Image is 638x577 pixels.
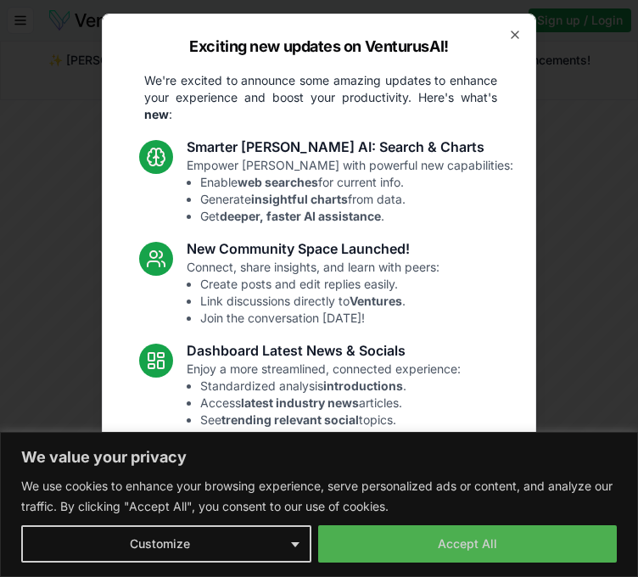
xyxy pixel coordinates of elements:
li: Get . [200,208,513,225]
p: We're excited to announce some amazing updates to enhance your experience and boost your producti... [131,72,511,123]
li: Link discussions directly to . [200,293,439,310]
strong: insightful charts [251,192,348,206]
strong: new [144,107,169,121]
li: Enable for current info. [200,174,513,191]
h3: Dashboard Latest News & Socials [187,340,461,361]
p: Smoother performance and improved usability: [187,462,463,530]
p: Empower [PERSON_NAME] with powerful new capabilities: [187,157,513,225]
p: Enjoy a more streamlined, connected experience: [187,361,461,429]
strong: deeper, faster AI assistance [220,209,381,223]
li: Fixed mobile chat & sidebar glitches. [200,496,463,513]
strong: introductions [323,378,403,393]
h3: Fixes and UI Polish [187,442,463,462]
li: Access articles. [200,395,461,412]
strong: latest industry news [241,395,359,410]
h3: New Community Space Launched! [187,238,439,259]
strong: Ventures [350,294,402,308]
li: Join the conversation [DATE]! [200,310,439,327]
li: Generate from data. [200,191,513,208]
li: See topics. [200,412,461,429]
li: Enhanced overall UI consistency. [200,513,463,530]
h2: Exciting new updates on VenturusAI! [189,35,448,59]
li: Create posts and edit replies easily. [200,276,439,293]
li: Standardized analysis . [200,378,461,395]
h3: Smarter [PERSON_NAME] AI: Search & Charts [187,137,513,157]
p: Connect, share insights, and learn with peers: [187,259,439,327]
strong: web searches [238,175,318,189]
strong: trending relevant social [221,412,359,427]
li: Resolved [PERSON_NAME] chart loading issue. [200,479,463,496]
